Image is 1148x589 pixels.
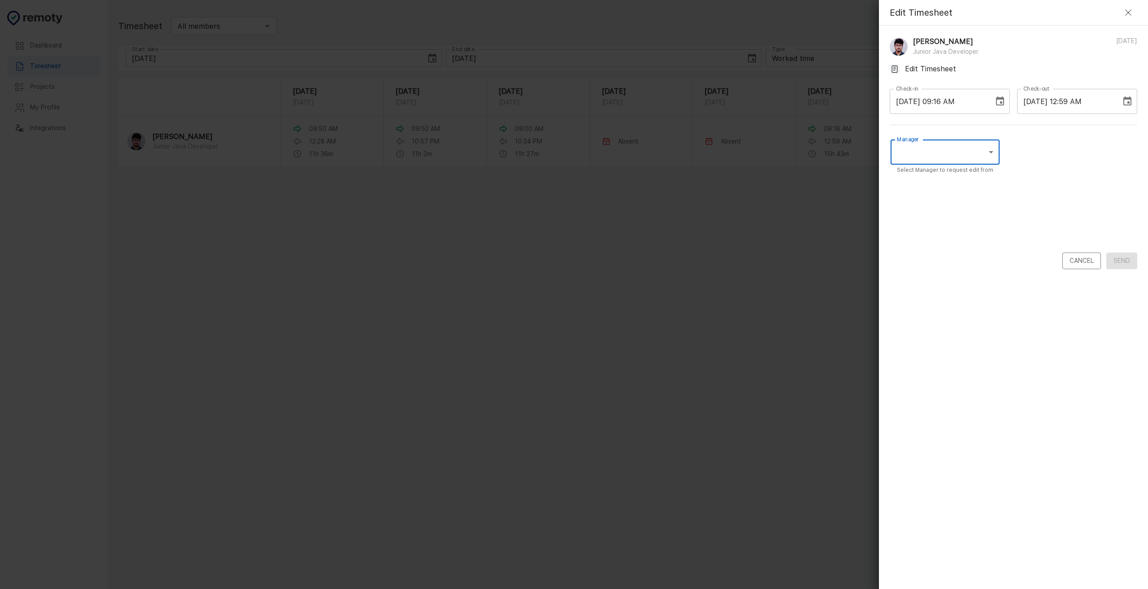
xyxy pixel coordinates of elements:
[905,64,956,74] p: Edit Timesheet
[890,5,952,20] h4: Edit Timesheet
[913,36,973,47] p: [PERSON_NAME]
[1017,89,1115,114] input: mm/dd/yyyy hh:mm (a|p)m
[890,89,987,114] input: mm/dd/yyyy hh:mm (a|p)m
[913,47,979,57] p: Junior Java Developer
[897,135,919,143] label: Manager
[991,92,1009,110] button: Choose date, selected date is Sep 29, 2025
[897,166,993,175] p: Select Manager to request edit from
[1118,92,1136,110] button: Choose date, selected date is Sep 30, 2025
[1116,36,1137,57] p: [DATE]
[896,85,918,92] label: Check-in
[1023,85,1050,92] label: Check-out
[890,38,908,56] img: Mohammed Noman
[1062,253,1101,269] button: Cancel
